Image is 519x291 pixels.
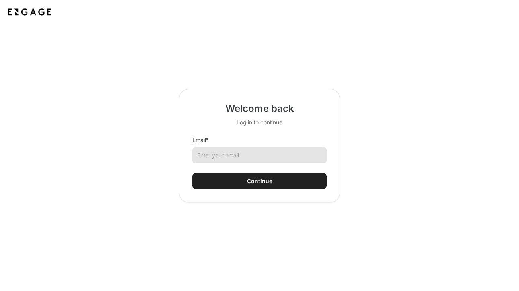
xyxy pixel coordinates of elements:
p: Log in to continue [225,118,294,126]
div: Continue [247,177,272,185]
button: Continue [192,173,327,189]
label: Email [192,136,209,144]
input: Enter your email [192,147,327,163]
span: required [206,136,209,143]
img: Application logo [6,6,53,18]
h2: Welcome back [225,102,294,115]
